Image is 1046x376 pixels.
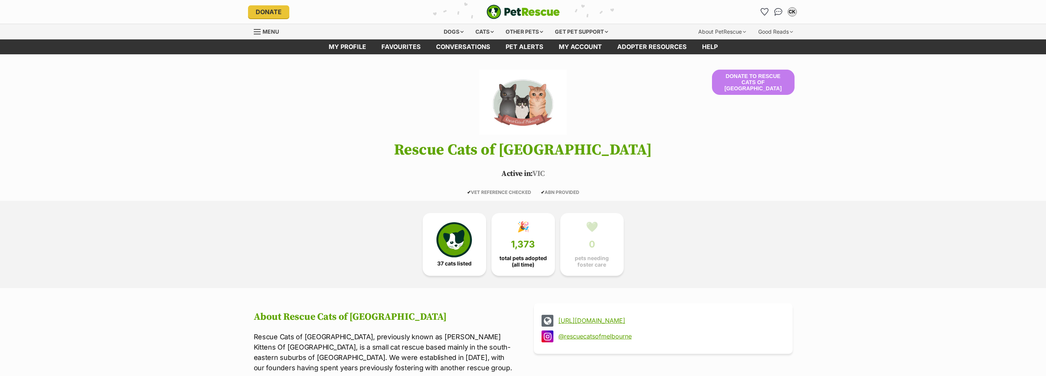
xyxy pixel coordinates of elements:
a: Menu [254,24,284,38]
p: VIC [242,168,804,180]
h2: About Rescue Cats of [GEOGRAPHIC_DATA] [254,311,512,323]
icon: ✔ [541,189,545,195]
a: Pet alerts [498,39,551,54]
a: My account [551,39,610,54]
a: Donate [248,5,289,18]
span: VET REFERENCE CHECKED [467,189,531,195]
span: Menu [263,28,279,35]
div: Cats [470,24,499,39]
span: 1,373 [511,239,535,250]
div: 🎉 [517,221,529,233]
a: PetRescue [487,5,560,19]
div: About PetRescue [693,24,751,39]
a: @rescuecatsofmelbourne [558,333,782,340]
a: 🎉 1,373 total pets adopted (all time) [491,213,555,276]
a: [URL][DOMAIN_NAME] [558,317,782,324]
div: CK [788,8,796,16]
img: cat-icon-068c71abf8fe30c970a85cd354bc8e23425d12f6e8612795f06af48be43a487a.svg [436,222,472,257]
a: conversations [428,39,498,54]
img: logo-e224e6f780fb5917bec1dbf3a21bbac754714ae5b6737aabdf751b685950b380.svg [487,5,560,19]
span: ABN PROVIDED [541,189,579,195]
div: Other pets [500,24,548,39]
a: Adopter resources [610,39,694,54]
a: Conversations [772,6,785,18]
img: Rescue Cats of Melbourne [479,70,566,135]
a: 💚 0 pets needing foster care [560,213,624,276]
p: Rescue Cats of [GEOGRAPHIC_DATA], previously known as [PERSON_NAME] Kittens Of [GEOGRAPHIC_DATA],... [254,332,512,373]
img: chat-41dd97257d64d25036548639549fe6c8038ab92f7586957e7f3b1b290dea8141.svg [774,8,782,16]
span: pets needing foster care [567,255,617,267]
span: 37 cats listed [437,260,472,267]
ul: Account quick links [759,6,798,18]
h1: Rescue Cats of [GEOGRAPHIC_DATA] [242,142,804,158]
div: Get pet support [550,24,613,39]
span: total pets adopted (all time) [498,255,548,267]
a: Favourites [759,6,771,18]
div: Dogs [438,24,469,39]
a: My profile [321,39,374,54]
div: 💚 [586,221,598,233]
div: Good Reads [753,24,798,39]
button: Donate to Rescue Cats of [GEOGRAPHIC_DATA] [712,70,795,95]
span: 0 [589,239,595,250]
a: 37 cats listed [423,213,486,276]
a: Favourites [374,39,428,54]
icon: ✔ [467,189,471,195]
a: Help [694,39,725,54]
button: My account [786,6,798,18]
span: Active in: [501,169,532,179]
